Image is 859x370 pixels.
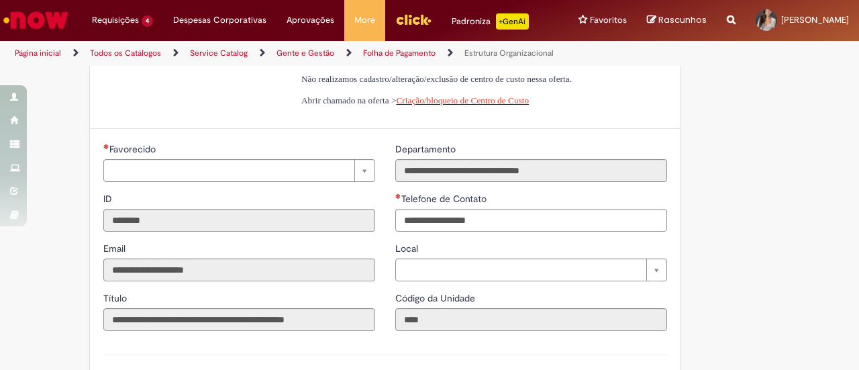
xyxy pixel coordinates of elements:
[287,13,334,27] span: Aprovações
[395,159,667,182] input: Departamento
[103,242,128,255] span: Somente leitura - Email
[173,13,266,27] span: Despesas Corporativas
[395,259,667,281] a: Limpar campo Local
[301,74,572,84] span: Não realizamos cadastro/alteração/exclusão de centro de custo nessa oferta.
[452,13,529,30] div: Padroniza
[464,48,554,58] a: Estrutura Organizacional
[103,192,115,205] label: Somente leitura - ID
[354,13,375,27] span: More
[103,259,375,281] input: Email
[496,13,529,30] p: +GenAi
[363,48,436,58] a: Folha de Pagamento
[92,13,139,27] span: Requisições
[109,143,158,155] span: Necessários - Favorecido
[401,193,489,205] span: Telefone de Contato
[647,14,707,27] a: Rascunhos
[103,291,130,305] label: Somente leitura - Título
[103,292,130,304] span: Somente leitura - Título
[395,193,401,199] span: Obrigatório Preenchido
[395,9,432,30] img: click_logo_yellow_360x200.png
[395,142,458,156] label: Somente leitura - Departamento
[1,7,70,34] img: ServiceNow
[396,95,529,105] a: Criação/bloqueio de Centro de Custo
[395,242,421,255] span: Local
[590,13,627,27] span: Favoritos
[190,48,248,58] a: Service Catalog
[15,48,61,58] a: Página inicial
[395,209,667,232] input: Telefone de Contato
[395,292,478,304] span: Somente leitura - Código da Unidade
[142,15,153,27] span: 4
[103,193,115,205] span: Somente leitura - ID
[103,209,375,232] input: ID
[276,48,334,58] a: Gente e Gestão
[395,143,458,155] span: Somente leitura - Departamento
[103,144,109,149] span: Necessários
[781,14,849,26] span: [PERSON_NAME]
[10,41,562,66] ul: Trilhas de página
[103,242,128,255] label: Somente leitura - Email
[90,48,161,58] a: Todos os Catálogos
[103,308,375,331] input: Título
[395,291,478,305] label: Somente leitura - Código da Unidade
[658,13,707,26] span: Rascunhos
[301,95,396,105] span: Abrir chamado na oferta >
[395,308,667,331] input: Código da Unidade
[103,159,375,182] a: Limpar campo Favorecido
